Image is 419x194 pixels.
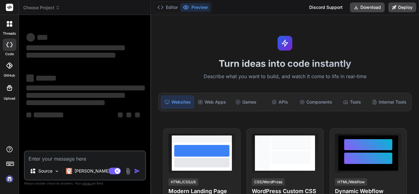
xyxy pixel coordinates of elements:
div: Games [230,96,262,108]
img: Claude 4 Sonnet [66,168,72,174]
label: Upload [4,96,15,101]
span: ‌ [34,112,63,117]
img: signin [4,174,15,184]
span: ‌ [26,45,125,50]
div: Internal Tools [370,96,409,108]
span: ‌ [135,112,140,117]
img: attachment [125,168,132,175]
span: ‌ [26,93,125,98]
div: Components [297,96,335,108]
span: ‌ [37,35,47,40]
img: Pick Models [54,169,60,174]
span: ‌ [26,53,115,58]
p: [PERSON_NAME] 4 S.. [75,168,120,174]
p: Source [38,168,52,174]
img: icon [134,168,140,174]
div: HTML/CSS/JS [168,178,198,186]
h1: Turn ideas into code instantly [155,58,415,69]
div: CSS/WordPress [252,178,285,186]
span: ‌ [26,86,145,90]
div: APIs [263,96,296,108]
span: ‌ [118,112,123,117]
label: code [5,51,14,57]
div: Web Apps [195,96,229,108]
button: Editor [155,3,180,12]
span: ‌ [26,33,35,42]
span: ‌ [126,112,131,117]
p: Describe what you want to build, and watch it come to life in real-time [155,73,415,81]
button: Preview [180,3,210,12]
label: GitHub [4,73,15,78]
label: threads [3,31,16,36]
div: Discord Support [306,2,346,12]
span: Choose Project [23,5,60,11]
span: ‌ [26,112,31,117]
div: HTML/Webflow [335,178,367,186]
div: Websites [161,96,194,108]
span: ‌ [26,74,34,82]
button: Deploy [388,2,416,12]
p: Always double-check its answers. Your in Bind [24,181,146,186]
div: Tools [336,96,368,108]
span: ‌ [36,76,56,81]
button: Download [350,2,385,12]
span: privacy [82,181,93,185]
span: ‌ [26,100,105,105]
